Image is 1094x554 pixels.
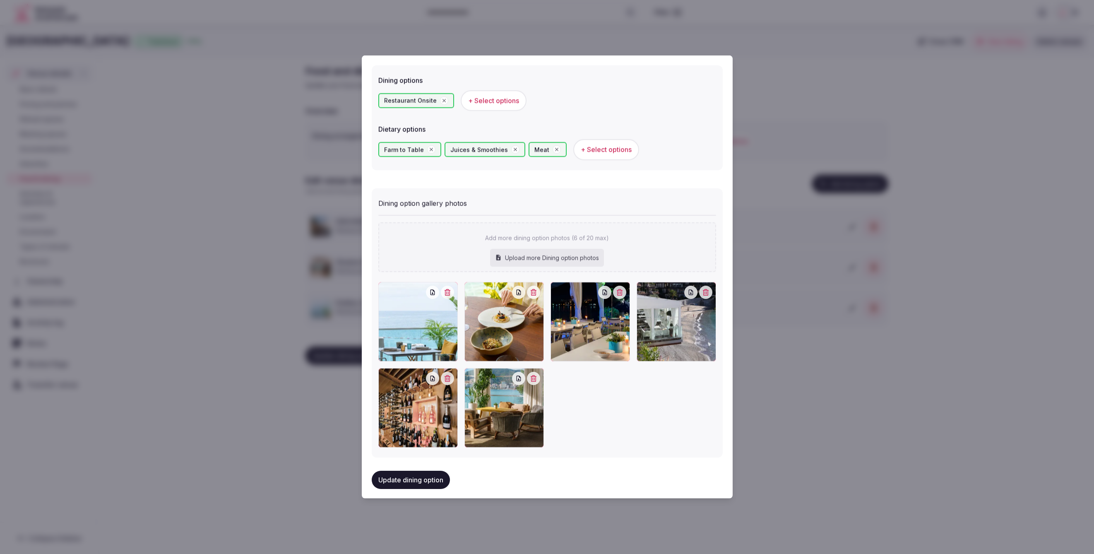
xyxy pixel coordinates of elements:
span: + Select options [468,96,519,105]
div: Farm to Table [378,142,441,157]
div: 68359023cf2316fae1cf68a0_Photo049-p-1600.webp [464,282,544,361]
button: + Select options [461,90,527,111]
div: Dining option gallery photos [378,195,716,208]
button: Update dining option [372,470,450,489]
div: Restaurant Onsite [378,93,454,108]
span: + Select options [581,145,632,154]
div: Dukley Hotel & Resort-Dukley Seafront Restaurant-4.webp [378,368,458,447]
div: Dukley Hotel & Resort-Dukley Seafront Restaurant-5.webp [637,282,716,361]
label: Dietary options [378,126,716,132]
div: Dukley Hotel & Resort-Dukley Seafront Restaurant-3.webp [464,368,544,447]
div: Meat [529,142,567,157]
button: + Select options [573,139,639,160]
div: Upload more Dining option photos [490,248,604,267]
div: Juices & Smoothies [445,142,525,157]
div: 6672c39d29f23ab74c365590_6.1-p-1600.webp [378,282,458,361]
p: Add more dining option photos (6 of 20 max) [485,234,609,242]
div: Dukley Hotel & Resort-Dukley Seafront Restaurant-6.webp [551,282,630,361]
label: Dining options [378,77,716,84]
